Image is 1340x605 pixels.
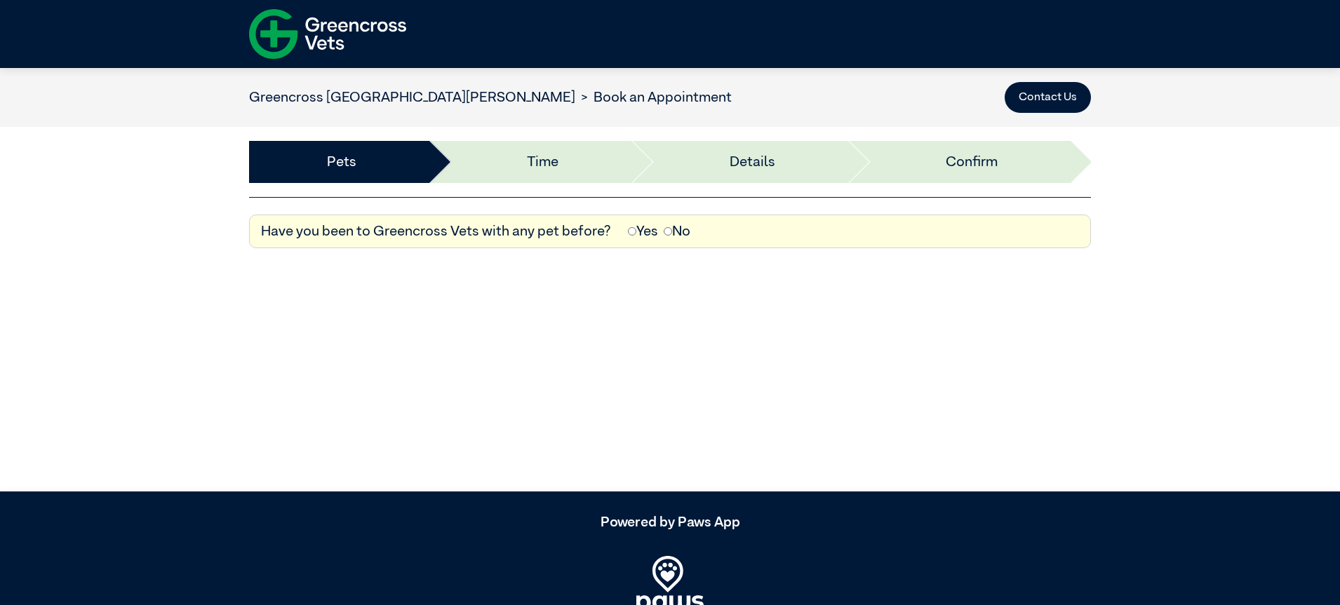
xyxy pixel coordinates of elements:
[249,90,575,104] a: Greencross [GEOGRAPHIC_DATA][PERSON_NAME]
[249,514,1091,531] h5: Powered by Paws App
[1005,82,1091,113] button: Contact Us
[327,151,356,172] a: Pets
[249,87,732,108] nav: breadcrumb
[664,227,672,236] input: No
[249,4,406,64] img: f-logo
[261,221,611,242] label: Have you been to Greencross Vets with any pet before?
[628,227,636,236] input: Yes
[575,87,732,108] li: Book an Appointment
[628,221,658,242] label: Yes
[664,221,690,242] label: No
